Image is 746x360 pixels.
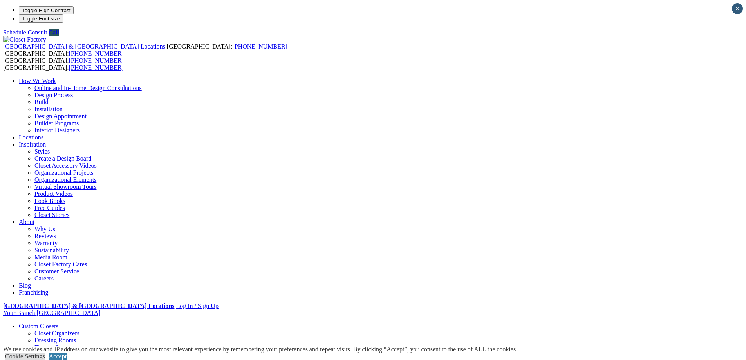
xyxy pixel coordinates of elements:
a: Look Books [34,197,65,204]
a: Closet Accessory Videos [34,162,97,169]
a: [PHONE_NUMBER] [69,64,124,71]
a: [PHONE_NUMBER] [232,43,287,50]
a: [PHONE_NUMBER] [69,57,124,64]
a: Create a Design Board [34,155,91,162]
a: Inspiration [19,141,46,148]
a: Media Room [34,254,67,261]
a: Builder Programs [34,120,79,127]
a: Blog [19,282,31,289]
a: Log In / Sign Up [176,302,218,309]
a: Online and In-Home Design Consultations [34,85,142,91]
a: Organizational Elements [34,176,96,183]
a: Customer Service [34,268,79,275]
a: Virtual Showroom Tours [34,183,97,190]
a: Warranty [34,240,58,246]
button: Toggle High Contrast [19,6,74,14]
a: Custom Closets [19,323,58,329]
a: Call [49,29,59,36]
a: Design Appointment [34,113,87,119]
a: Locations [19,134,43,141]
span: Toggle Font size [22,16,60,22]
a: [GEOGRAPHIC_DATA] & [GEOGRAPHIC_DATA] Locations [3,302,174,309]
a: Franchising [19,289,49,296]
a: Sustainability [34,247,69,253]
button: Close [732,3,743,14]
a: Design Process [34,92,73,98]
a: Finesse Systems [34,344,76,351]
div: We use cookies and IP address on our website to give you the most relevant experience by remember... [3,346,517,353]
a: Closet Stories [34,212,69,218]
a: Accept [49,353,67,360]
a: Product Videos [34,190,73,197]
a: Closet Organizers [34,330,79,336]
a: About [19,219,34,225]
a: Organizational Projects [34,169,93,176]
span: [GEOGRAPHIC_DATA] [36,309,100,316]
a: Why Us [34,226,55,232]
span: [GEOGRAPHIC_DATA]: [GEOGRAPHIC_DATA]: [3,43,287,57]
a: Free Guides [34,204,65,211]
a: Interior Designers [34,127,80,134]
a: Cookie Settings [5,353,45,360]
span: Your Branch [3,309,35,316]
a: How We Work [19,78,56,84]
a: Your Branch [GEOGRAPHIC_DATA] [3,309,101,316]
button: Toggle Font size [19,14,63,23]
span: [GEOGRAPHIC_DATA] & [GEOGRAPHIC_DATA] Locations [3,43,165,50]
a: [GEOGRAPHIC_DATA] & [GEOGRAPHIC_DATA] Locations [3,43,167,50]
span: Toggle High Contrast [22,7,70,13]
a: Styles [34,148,50,155]
a: Build [34,99,49,105]
a: [PHONE_NUMBER] [69,50,124,57]
span: [GEOGRAPHIC_DATA]: [GEOGRAPHIC_DATA]: [3,57,124,71]
img: Closet Factory [3,36,46,43]
a: Schedule Consult [3,29,47,36]
a: Dressing Rooms [34,337,76,344]
a: Reviews [34,233,56,239]
a: Closet Factory Cares [34,261,87,268]
a: Careers [34,275,54,282]
a: Installation [34,106,63,112]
